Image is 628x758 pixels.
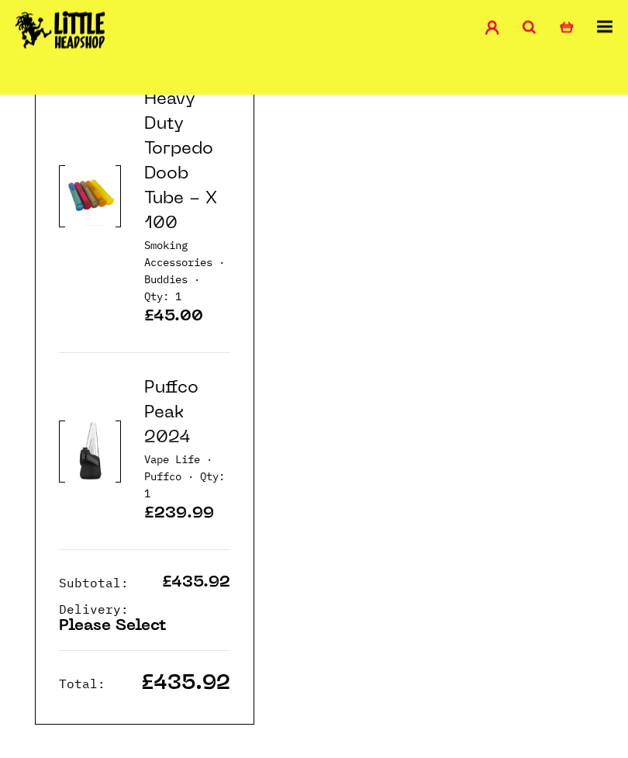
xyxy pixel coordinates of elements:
[144,310,230,330] p: £45.00
[144,507,230,527] p: £239.99
[144,381,198,447] a: Puffco Peak 2024
[65,165,116,228] img: Product
[144,239,225,270] span: Category
[59,675,105,694] p: Total:
[144,67,217,233] a: Buddies Heavy Duty Torpedo Doob Tube - X 100
[65,421,116,483] img: Product
[16,12,105,49] img: Little Head Shop Logo
[59,619,167,635] p: Please Select
[162,576,230,592] p: £435.92
[141,677,230,693] p: £435.92
[59,574,129,593] p: Subtotal:
[144,273,200,287] span: Brand
[144,290,181,304] span: Quantity
[144,470,194,484] span: Brand
[144,453,212,467] span: Category
[59,601,129,619] p: Delivery:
